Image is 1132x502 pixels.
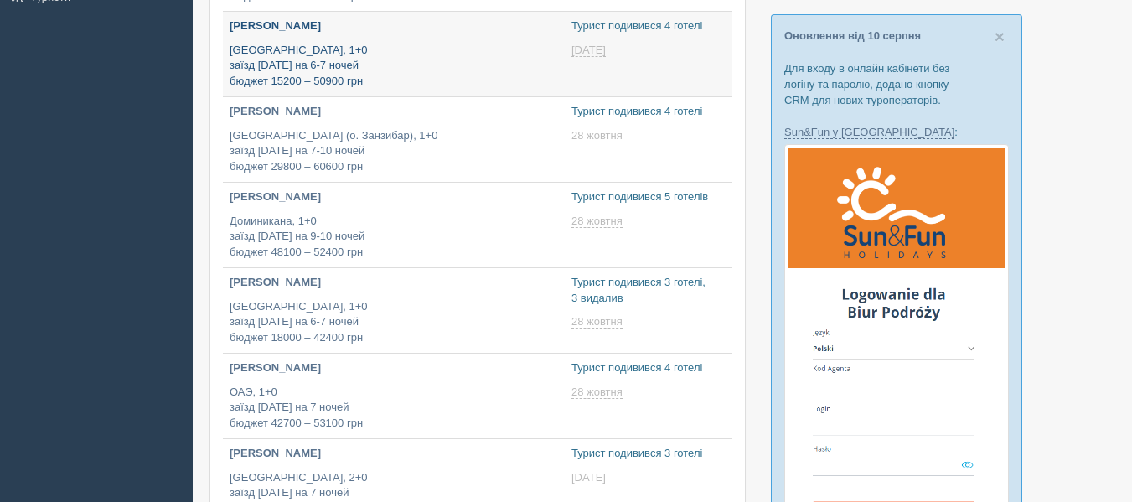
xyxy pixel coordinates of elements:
[223,12,565,96] a: [PERSON_NAME] [GEOGRAPHIC_DATA], 1+0заїзд [DATE] на 6-7 ночейбюджет 15200 – 50900 грн
[571,129,623,142] span: 28 жовтня
[571,360,726,376] p: Турист подивився 4 готелі
[230,18,558,34] p: [PERSON_NAME]
[571,44,609,57] a: [DATE]
[995,28,1005,45] button: Close
[995,27,1005,46] span: ×
[571,386,625,399] a: 28 жовтня
[571,215,623,228] span: 28 жовтня
[230,275,558,291] p: [PERSON_NAME]
[571,129,625,142] a: 28 жовтня
[230,214,558,261] p: Доминикана, 1+0 заїзд [DATE] на 9-10 ночей бюджет 48100 – 52400 грн
[571,386,623,399] span: 28 жовтня
[571,215,625,228] a: 28 жовтня
[223,354,565,438] a: [PERSON_NAME] ОАЭ, 1+0заїзд [DATE] на 7 ночейбюджет 42700 – 53100 грн
[571,18,726,34] p: Турист подивився 4 готелі
[230,43,558,90] p: [GEOGRAPHIC_DATA], 1+0 заїзд [DATE] на 6-7 ночей бюджет 15200 – 50900 грн
[571,275,726,306] p: Турист подивився 3 готелі, 3 видалив
[230,189,558,205] p: [PERSON_NAME]
[784,124,1009,140] p: :
[230,299,558,346] p: [GEOGRAPHIC_DATA], 1+0 заїзд [DATE] на 6-7 ночей бюджет 18000 – 42400 грн
[571,104,726,120] p: Турист подивився 4 готелі
[784,29,921,42] a: Оновлення від 10 серпня
[230,104,558,120] p: [PERSON_NAME]
[571,315,625,329] a: 28 жовтня
[230,446,558,462] p: [PERSON_NAME]
[571,446,726,462] p: Турист подивився 3 готелі
[571,44,606,57] span: [DATE]
[571,189,726,205] p: Турист подивився 5 готелів
[571,315,623,329] span: 28 жовтня
[230,128,558,175] p: [GEOGRAPHIC_DATA] (о. Занзибар), 1+0 заїзд [DATE] на 7-10 ночей бюджет 29800 – 60600 грн
[230,360,558,376] p: [PERSON_NAME]
[571,471,609,484] a: [DATE]
[223,268,565,353] a: [PERSON_NAME] [GEOGRAPHIC_DATA], 1+0заїзд [DATE] на 6-7 ночейбюджет 18000 – 42400 грн
[223,97,565,182] a: [PERSON_NAME] [GEOGRAPHIC_DATA] (о. Занзибар), 1+0заїзд [DATE] на 7-10 ночейбюджет 29800 – 60600 грн
[223,183,565,267] a: [PERSON_NAME] Доминикана, 1+0заїзд [DATE] на 9-10 ночейбюджет 48100 – 52400 грн
[784,60,1009,108] p: Для входу в онлайн кабінети без логіну та паролю, додано кнопку CRM для нових туроператорів.
[230,385,558,432] p: ОАЭ, 1+0 заїзд [DATE] на 7 ночей бюджет 42700 – 53100 грн
[571,471,606,484] span: [DATE]
[784,126,954,139] a: Sun&Fun у [GEOGRAPHIC_DATA]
